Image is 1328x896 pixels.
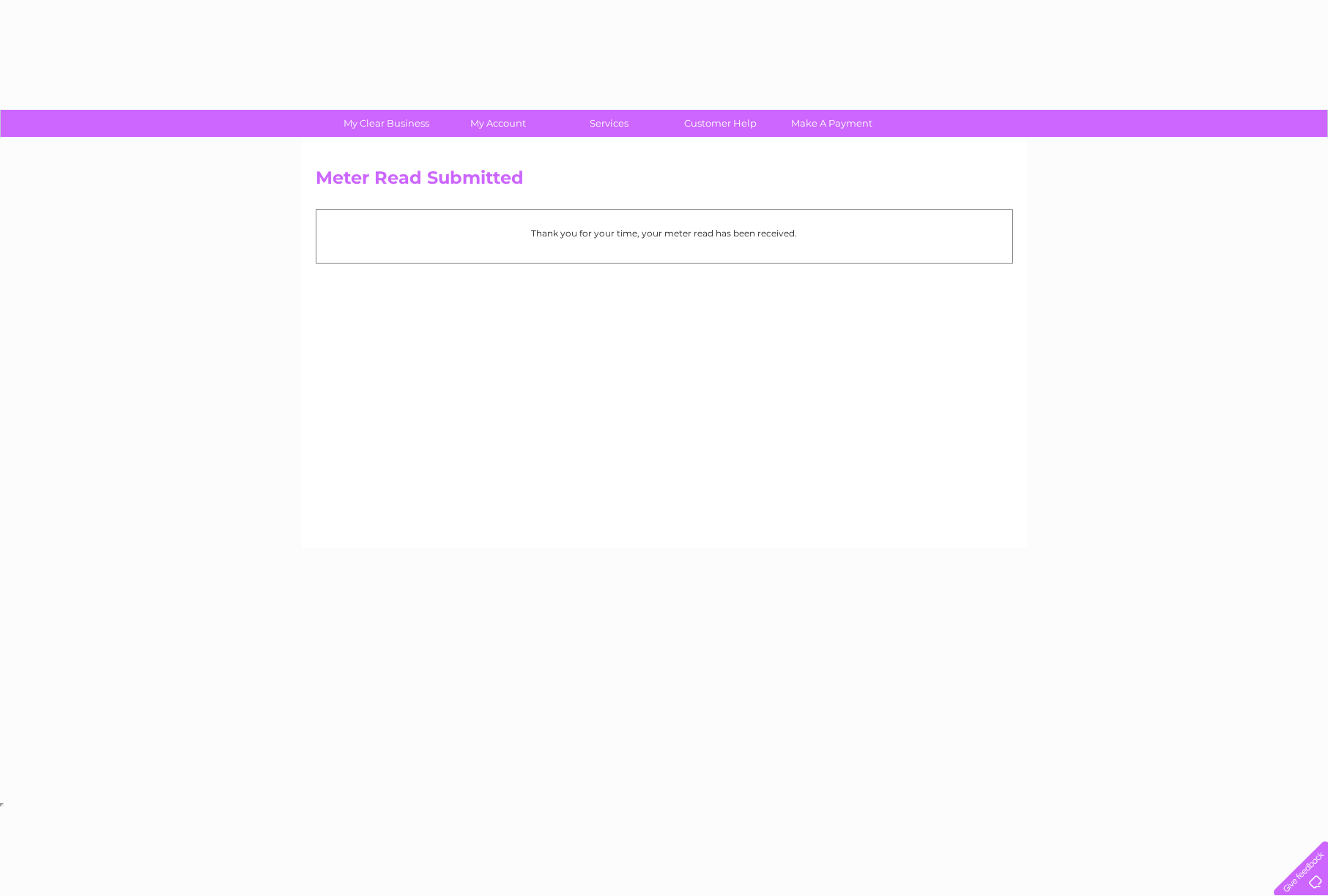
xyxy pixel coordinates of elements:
[437,110,558,137] a: My Account
[549,110,669,137] a: Services
[316,168,1013,195] h2: Meter Read Submitted
[660,110,781,137] a: Customer Help
[326,110,447,137] a: My Clear Business
[771,110,892,137] a: Make A Payment
[324,226,1005,240] p: Thank you for your time, your meter read has been received.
